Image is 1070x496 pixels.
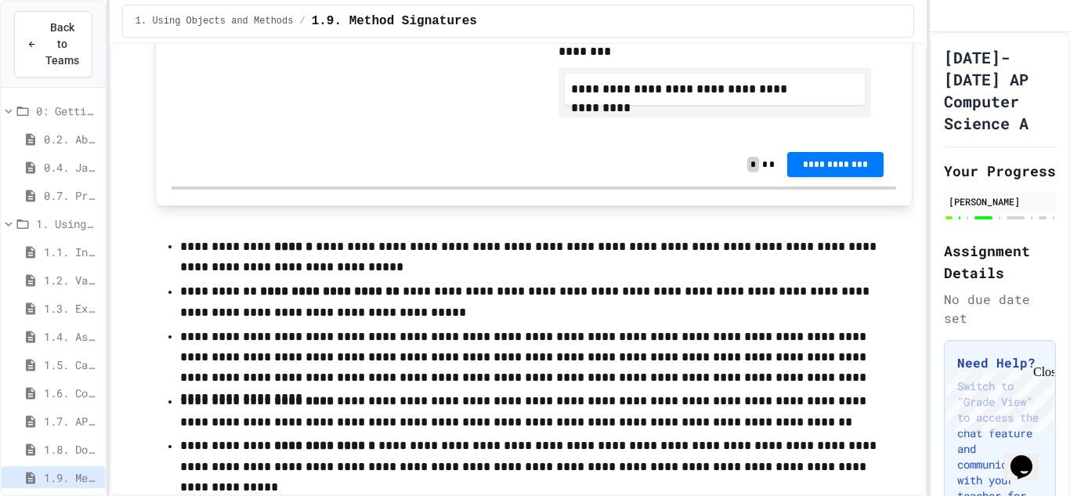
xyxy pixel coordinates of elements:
span: 0: Getting Started [36,103,99,119]
span: 1.1. Introduction to Algorithms, Programming, and Compilers [44,244,99,260]
h1: [DATE]-[DATE] AP Computer Science A [944,46,1056,134]
span: 1.5. Casting and Ranges of Values [44,357,99,373]
span: / [299,15,305,27]
span: 0.2. About the AP CSA Exam [44,131,99,147]
span: 1. Using Objects and Methods [36,215,99,232]
h3: Need Help? [957,353,1043,372]
h2: Assignment Details [944,240,1056,284]
h2: Your Progress [944,160,1056,182]
span: 1.6. Compound Assignment Operators [44,385,99,401]
div: [PERSON_NAME] [949,194,1051,208]
span: Back to Teams [45,20,79,69]
span: 1.2. Variables and Data Types [44,272,99,288]
div: Chat with us now!Close [6,6,108,100]
span: 0.4. Java Development Environments [44,159,99,176]
iframe: chat widget [940,365,1054,432]
span: 1. Using Objects and Methods [136,15,294,27]
div: No due date set [944,290,1056,328]
span: 1.8. Documentation with Comments and Preconditions [44,441,99,458]
iframe: chat widget [1004,433,1054,480]
span: 1.3. Expressions and Output [New] [44,300,99,317]
span: 1.9. Method Signatures [312,12,477,31]
span: 1.4. Assignment and Input [44,328,99,345]
span: 0.7. Pretest for the AP CSA Exam [44,187,99,204]
button: Back to Teams [14,11,92,78]
span: 1.7. APIs and Libraries [44,413,99,429]
span: 1.9. Method Signatures [44,469,99,486]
